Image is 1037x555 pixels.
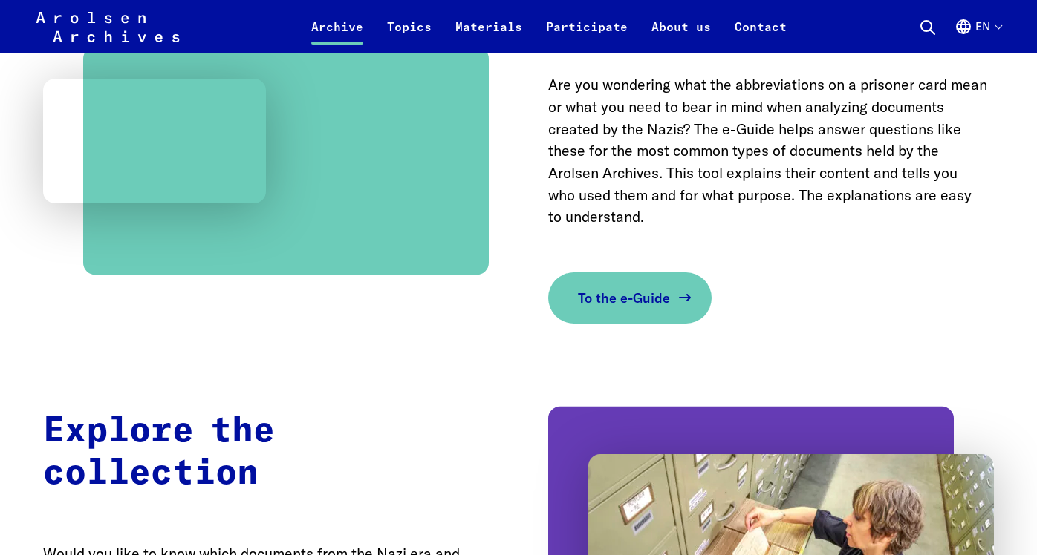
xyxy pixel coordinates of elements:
a: Participate [534,18,640,53]
a: Contact [723,18,799,53]
a: To the e-Guide [548,272,712,324]
p: Are you wondering what the abbreviations on a prisoner card mean or what you need to bear in mind... [548,73,994,227]
a: Topics [375,18,443,53]
button: English, language selection [955,18,1001,53]
h2: Explore the collection [43,411,489,495]
a: Materials [443,18,534,53]
span: To the e-Guide [578,288,670,308]
a: Archive [299,18,375,53]
nav: Primary [299,9,799,45]
a: About us [640,18,723,53]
